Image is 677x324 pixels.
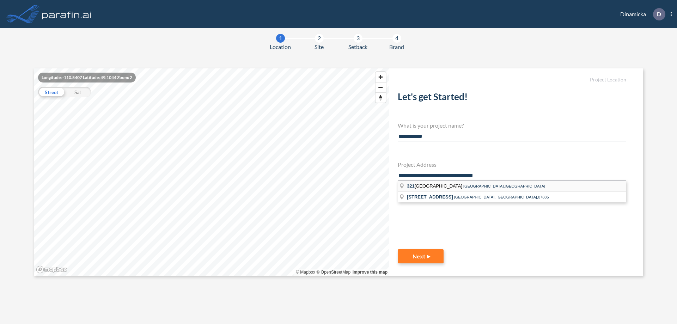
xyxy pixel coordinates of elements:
span: [STREET_ADDRESS] [407,194,453,200]
span: 321 [407,183,415,189]
span: Setback [348,43,367,51]
h5: Project Location [398,77,626,83]
a: OpenStreetMap [316,270,350,275]
div: Sat [65,87,91,97]
span: [GEOGRAPHIC_DATA], [GEOGRAPHIC_DATA],07885 [454,195,549,199]
button: Next [398,249,444,263]
div: 4 [392,34,401,43]
div: Dinamicka [610,8,672,20]
span: Reset bearing to north [376,93,386,103]
div: Longitude: -110.8407 Latitude: 49.1044 Zoom: 2 [38,73,136,82]
div: 3 [354,34,362,43]
p: D [657,11,661,17]
a: Mapbox [296,270,315,275]
span: Zoom out [376,82,386,92]
h2: Let's get Started! [398,91,626,105]
span: [GEOGRAPHIC_DATA] [407,183,463,189]
span: Site [315,43,324,51]
span: [GEOGRAPHIC_DATA],[GEOGRAPHIC_DATA] [463,184,545,188]
button: Zoom out [376,82,386,92]
img: logo [41,7,93,21]
span: Location [270,43,291,51]
h4: Project Address [398,161,626,168]
a: Mapbox homepage [36,265,67,274]
div: 1 [276,34,285,43]
div: Street [38,87,65,97]
a: Improve this map [353,270,388,275]
canvas: Map [34,68,389,276]
span: Brand [389,43,404,51]
button: Zoom in [376,72,386,82]
button: Reset bearing to north [376,92,386,103]
h4: What is your project name? [398,122,626,129]
div: 2 [315,34,324,43]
